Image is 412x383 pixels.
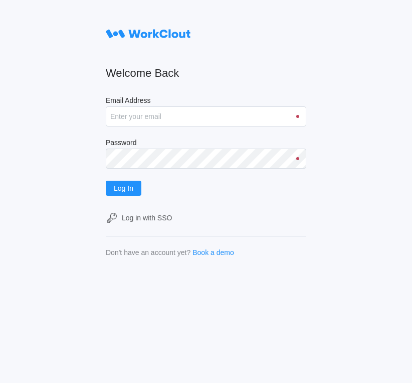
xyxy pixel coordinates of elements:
a: Log in with SSO [106,212,306,224]
div: Log in with SSO [122,214,172,222]
a: Book a demo [192,248,234,257]
span: Log In [114,185,133,192]
button: Log In [106,181,141,196]
div: Don't have an account yet? [106,248,190,257]
label: Email Address [106,96,306,106]
label: Password [106,139,306,149]
h2: Welcome Back [106,66,306,80]
input: Enter your email [106,106,306,126]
